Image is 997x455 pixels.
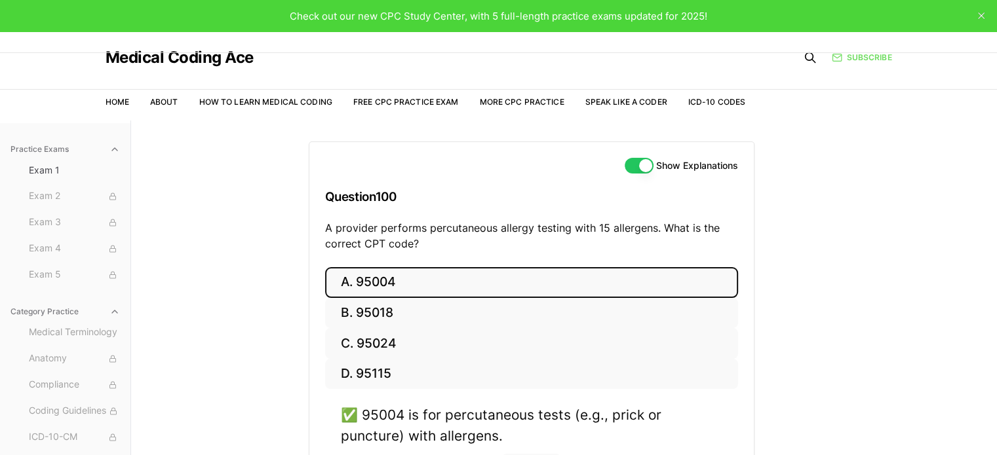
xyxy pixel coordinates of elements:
a: More CPC Practice [479,97,564,107]
button: ICD-10-CM [24,427,125,448]
a: Speak Like a Coder [585,97,667,107]
a: Subscribe [832,52,891,64]
button: A. 95004 [325,267,738,298]
button: Coding Guidelines [24,401,125,422]
a: ICD-10 Codes [688,97,745,107]
button: Practice Exams [5,139,125,160]
button: Exam 4 [24,238,125,259]
button: close [971,5,992,26]
h3: Question 100 [325,177,738,216]
span: Coding Guidelines [29,404,120,418]
button: Exam 2 [24,186,125,207]
span: ICD-10-CM [29,430,120,445]
span: Exam 1 [29,164,120,177]
p: A provider performs percutaneous allergy testing with 15 allergens. What is the correct CPT code? [325,220,738,251]
span: Anatomy [29,352,120,366]
span: Exam 4 [29,242,120,256]
button: D. 95115 [325,359,738,390]
span: Medical Terminology [29,325,120,340]
button: Exam 1 [24,160,125,181]
button: Anatomy [24,348,125,369]
a: Free CPC Practice Exam [353,97,459,107]
a: Medical Coding Ace [106,50,254,65]
button: Exam 3 [24,212,125,233]
a: Home [106,97,129,107]
span: Exam 3 [29,215,120,230]
button: C. 95024 [325,328,738,359]
span: Compliance [29,378,120,392]
button: Compliance [24,374,125,395]
a: About [150,97,178,107]
span: Check out our new CPC Study Center, with 5 full-length practice exams updated for 2025! [290,10,707,22]
button: Category Practice [5,301,125,322]
button: Exam 5 [24,264,125,285]
span: Exam 2 [29,189,120,204]
label: Show Explanations [656,161,738,170]
button: B. 95018 [325,298,738,329]
a: How to Learn Medical Coding [199,97,332,107]
span: Exam 5 [29,268,120,282]
div: ✅ 95004 is for percutaneous tests (e.g., prick or puncture) with allergens. [341,405,722,445]
button: Medical Terminology [24,322,125,343]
